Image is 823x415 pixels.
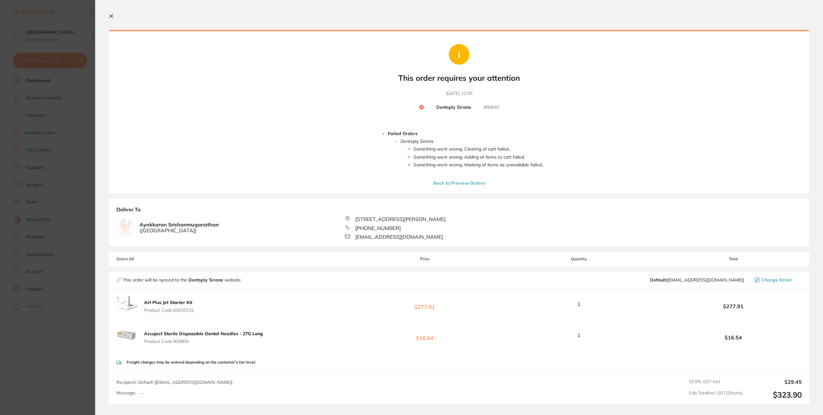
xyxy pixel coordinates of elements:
strong: Dentsply Sirona [188,277,224,283]
li: Something went wrong. Marking of items as unavailable failed. . [413,162,544,167]
span: clientservices@dentsplysirona.com [650,277,744,282]
button: Back to Preview Orders [431,180,487,186]
span: Total [665,257,802,261]
li: Dentsply Sirona . [401,139,544,167]
b: $277.91 [665,303,802,309]
span: [EMAIL_ADDRESS][DOMAIN_NAME] [355,234,443,240]
p: Freight charges may be waived depending on the customer's tier level. [127,360,256,364]
time: [DATE] 12:00 [446,90,472,97]
span: Change Email [761,277,791,282]
span: [STREET_ADDRESS][PERSON_NAME] [355,216,446,222]
b: $277.91 [356,298,493,310]
p: This order will be synced to the website [123,277,241,282]
b: Dentsply Sirona [436,105,471,110]
span: 1 [577,301,581,307]
span: 10.0 % GST Incl. [689,379,743,385]
span: Quantity [493,257,665,261]
b: AH Plus Jet Starter Kit [144,300,192,305]
button: Accuject Sterile Disposable Dental Needles - 27G Long Product Code:900805 [142,331,265,344]
li: Something went wrong. Adding of items to cart failed . [413,154,544,160]
button: AH Plus Jet Starter Kit Product Code:60620115 [142,300,196,313]
span: Select All [116,257,181,261]
b: Aynkkaran Srishanmuganathan [140,222,219,234]
strong: Failed Orders [388,131,418,136]
span: ( [GEOGRAPHIC_DATA] ) [140,227,219,233]
span: Price [356,257,493,261]
label: Message: [116,390,136,396]
p: - [141,390,143,396]
b: This order requires your attention [398,73,520,83]
span: 1 [577,332,581,338]
b: Default [650,277,666,283]
span: Product Code: 60620115 [144,308,194,313]
b: Accuject Sterile Disposable Dental Needles - 27G Long [144,331,263,337]
b: Deliver To [116,207,802,216]
img: c2V0OHpiZg [116,294,137,314]
b: $16.54 [356,329,493,341]
img: empty.jpg [117,219,134,236]
span: Product Code: 900805 [144,339,263,344]
img: OWVuNXd1bA [116,325,137,346]
output: $323.90 [748,390,802,400]
span: [PHONE_NUMBER] [355,225,401,231]
button: Change Email [753,277,802,283]
output: $29.45 [748,379,802,385]
small: # 90640 [484,105,499,110]
span: Sub Total Incl. GST ( 2 Items) [689,390,743,400]
li: Something went wrong. Clearing of cart failed. . [413,146,544,152]
b: $16.54 [665,335,802,340]
span: Recipient: Default ( [EMAIL_ADDRESS][DOMAIN_NAME] ) [116,379,232,385]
